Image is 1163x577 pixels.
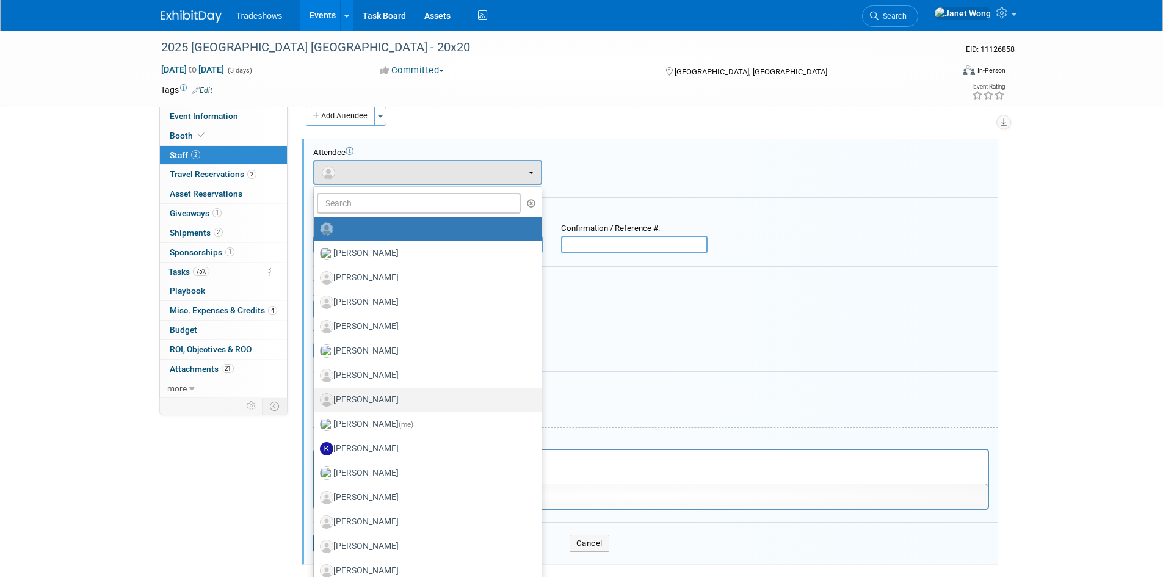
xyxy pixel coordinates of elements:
[161,84,212,96] td: Tags
[170,169,256,179] span: Travel Reservations
[320,512,529,532] label: [PERSON_NAME]
[675,67,827,76] span: [GEOGRAPHIC_DATA], [GEOGRAPHIC_DATA]
[170,131,207,140] span: Booth
[314,450,988,484] iframe: Rich Text Area
[170,364,234,374] span: Attachments
[161,10,222,23] img: ExhibitDay
[934,7,991,20] img: Janet Wong
[376,64,449,77] button: Committed
[160,107,287,126] a: Event Information
[320,463,529,483] label: [PERSON_NAME]
[268,306,277,315] span: 4
[320,491,333,504] img: Associate-Profile-5.png
[236,11,283,21] span: Tradeshows
[561,223,708,234] div: Confirmation / Reference #:
[187,65,198,74] span: to
[160,204,287,223] a: Giveaways1
[160,146,287,165] a: Staff2
[399,420,413,429] span: (me)
[320,244,529,263] label: [PERSON_NAME]
[160,184,287,203] a: Asset Reservations
[161,64,225,75] span: [DATE] [DATE]
[320,366,529,385] label: [PERSON_NAME]
[193,267,209,276] span: 75%
[320,488,529,507] label: [PERSON_NAME]
[977,66,1005,75] div: In-Person
[160,263,287,281] a: Tasks75%
[160,281,287,300] a: Playbook
[320,317,529,336] label: [PERSON_NAME]
[160,126,287,145] a: Booth
[972,84,1005,90] div: Event Rating
[160,301,287,320] a: Misc. Expenses & Credits4
[170,286,205,296] span: Playbook
[225,247,234,256] span: 1
[320,415,529,434] label: [PERSON_NAME]
[320,296,333,309] img: Associate-Profile-5.png
[247,170,256,179] span: 2
[191,150,200,159] span: 2
[160,379,287,398] a: more
[320,341,529,361] label: [PERSON_NAME]
[160,223,287,242] a: Shipments2
[570,535,609,552] button: Cancel
[160,321,287,339] a: Budget
[170,325,197,335] span: Budget
[879,12,907,21] span: Search
[170,344,252,354] span: ROI, Objectives & ROO
[262,398,287,414] td: Toggle Event Tabs
[170,150,200,160] span: Staff
[313,148,998,158] div: Attendee
[862,5,918,27] a: Search
[966,45,1015,54] span: Event ID: 11126858
[320,515,333,529] img: Associate-Profile-5.png
[226,67,252,74] span: (3 days)
[170,228,223,238] span: Shipments
[313,437,989,447] div: Notes
[170,305,277,315] span: Misc. Expenses & Credits
[320,439,529,459] label: [PERSON_NAME]
[214,228,223,237] span: 2
[170,111,238,121] span: Event Information
[157,37,934,59] div: 2025 [GEOGRAPHIC_DATA] [GEOGRAPHIC_DATA] - 20x20
[320,271,333,285] img: Associate-Profile-5.png
[313,206,998,217] div: Registration / Ticket Info (optional)
[320,393,333,407] img: Associate-Profile-5.png
[880,64,1006,82] div: Event Format
[320,442,333,455] img: K.jpg
[320,292,529,312] label: [PERSON_NAME]
[320,320,333,333] img: Associate-Profile-5.png
[241,398,263,414] td: Personalize Event Tab Strip
[320,369,333,382] img: Associate-Profile-5.png
[167,383,187,393] span: more
[160,165,287,184] a: Travel Reservations2
[170,189,242,198] span: Asset Reservations
[170,247,234,257] span: Sponsorships
[222,364,234,373] span: 21
[320,540,333,553] img: Associate-Profile-5.png
[317,193,521,214] input: Search
[320,222,333,236] img: Unassigned-User-Icon.png
[192,86,212,95] a: Edit
[160,360,287,379] a: Attachments21
[160,243,287,262] a: Sponsorships1
[313,276,998,286] div: Cost:
[168,267,209,277] span: Tasks
[320,537,529,556] label: [PERSON_NAME]
[320,268,529,288] label: [PERSON_NAME]
[160,340,287,359] a: ROI, Objectives & ROO
[963,65,975,75] img: Format-Inperson.png
[198,132,205,139] i: Booth reservation complete
[170,208,222,218] span: Giveaways
[320,390,529,410] label: [PERSON_NAME]
[313,380,998,391] div: Misc. Attachments & Notes
[212,208,222,217] span: 1
[306,106,375,126] button: Add Attendee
